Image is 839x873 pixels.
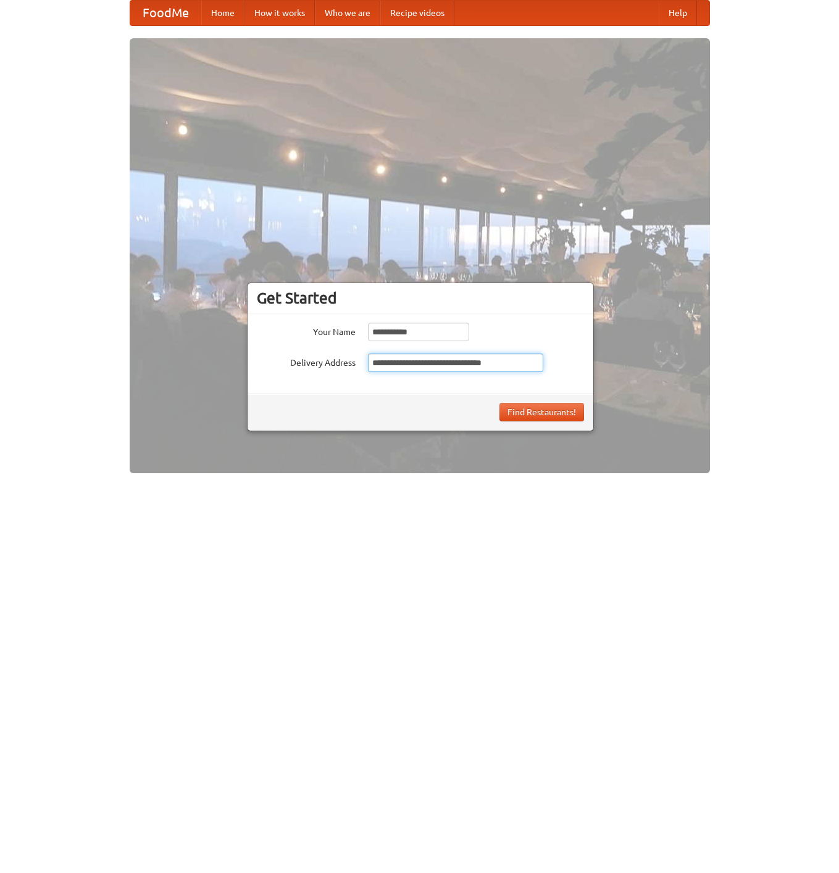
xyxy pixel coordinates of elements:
label: Delivery Address [257,354,356,369]
h3: Get Started [257,289,584,307]
a: Home [201,1,244,25]
a: Help [659,1,697,25]
button: Find Restaurants! [499,403,584,421]
a: How it works [244,1,315,25]
a: Who we are [315,1,380,25]
a: Recipe videos [380,1,454,25]
a: FoodMe [130,1,201,25]
label: Your Name [257,323,356,338]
